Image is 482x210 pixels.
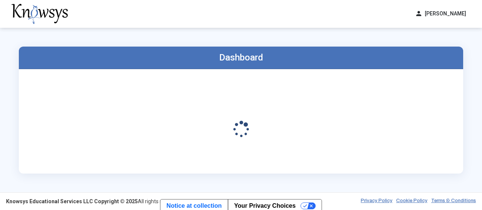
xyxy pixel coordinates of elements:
[6,198,182,205] div: All rights reserved.
[11,4,68,24] img: knowsys-logo.png
[396,198,427,205] a: Cookie Policy
[431,198,476,205] a: Terms & Conditions
[219,52,263,63] label: Dashboard
[415,10,423,18] span: person
[361,198,392,205] a: Privacy Policy
[410,8,471,20] button: person[PERSON_NAME]
[6,198,138,204] strong: Knowsys Educational Services LLC Copyright © 2025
